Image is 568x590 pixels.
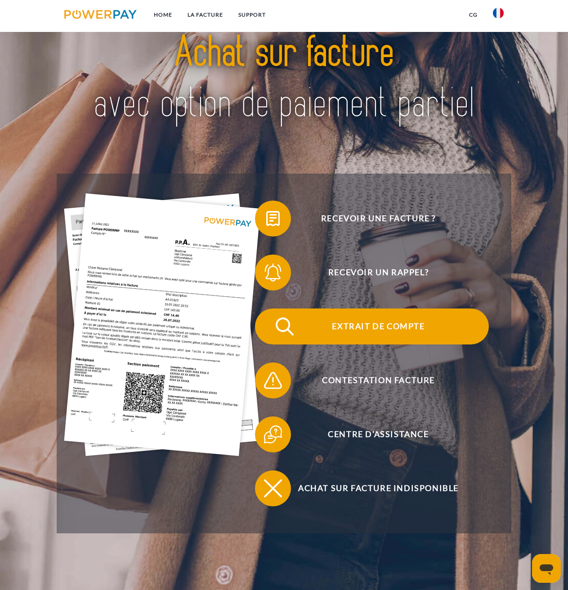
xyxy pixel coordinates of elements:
button: Recevoir une facture ? [255,201,489,237]
button: Centre d'assistance [255,416,489,452]
span: Contestation Facture [268,362,488,398]
a: LA FACTURE [180,7,231,23]
span: Achat sur facture indisponible [268,470,488,506]
img: qb_warning.svg [262,369,284,392]
a: Support [231,7,273,23]
span: Centre d'assistance [268,416,488,452]
span: Recevoir un rappel? [268,255,488,291]
iframe: Bouton de lancement de la fenêtre de messagerie [532,554,561,583]
img: title-powerpay_fr.svg [86,14,482,143]
a: Home [146,7,180,23]
button: Contestation Facture [255,362,489,398]
img: qb_help.svg [262,423,284,446]
button: Extrait de compte [255,308,489,344]
span: Extrait de compte [268,308,488,344]
img: qb_bill.svg [262,207,284,230]
img: single_invoice_powerpay_fr.jpg [64,193,261,456]
img: qb_bell.svg [262,261,284,284]
button: Achat sur facture indisponible [255,470,489,506]
img: qb_search.svg [273,315,296,338]
span: Recevoir une facture ? [268,201,488,237]
img: fr [493,8,504,18]
a: CG [461,7,485,23]
img: qb_close.svg [262,477,284,500]
button: Recevoir un rappel? [255,255,489,291]
img: logo-powerpay.svg [64,10,137,19]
